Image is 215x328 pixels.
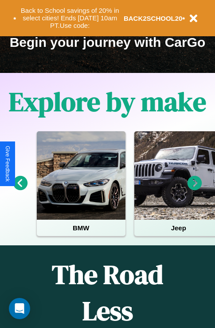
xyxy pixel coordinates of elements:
h4: BMW [37,220,125,236]
div: Open Intercom Messenger [9,298,30,319]
div: Give Feedback [4,146,11,182]
h1: Explore by make [9,84,206,120]
button: Back to School savings of 20% in select cities! Ends [DATE] 10am PT.Use code: [16,4,124,32]
b: BACK2SCHOOL20 [124,15,183,22]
